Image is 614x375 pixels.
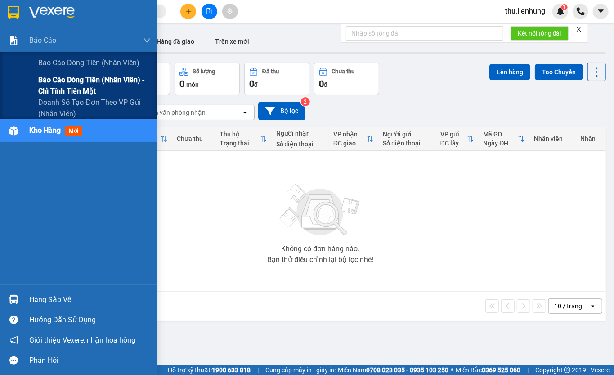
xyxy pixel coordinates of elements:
div: Không có đơn hàng nào. [281,245,359,253]
span: ⚪️ [451,368,453,372]
img: phone-icon [577,7,585,15]
button: file-add [202,4,217,19]
svg: open [242,109,249,116]
span: Kho hàng [29,126,61,135]
div: Mã GD [483,131,518,138]
button: Bộ lọc [258,102,305,120]
svg: open [589,303,596,310]
span: Báo cáo dòng tiền (nhân viên) - chỉ tính tiền mặt [38,74,151,97]
span: copyright [564,367,570,373]
span: plus [185,8,192,14]
button: Kết nối tổng đài [511,26,569,41]
span: Báo cáo [29,35,56,46]
div: ĐC lấy [440,140,467,147]
div: VP gửi [440,131,467,138]
div: Người nhận [276,130,324,137]
div: Hàng sắp về [29,293,151,307]
button: plus [180,4,196,19]
span: Cung cấp máy in - giấy in: [265,365,336,375]
strong: 0708 023 035 - 0935 103 250 [366,366,448,374]
button: caret-down [593,4,609,19]
div: Đã thu [262,68,279,75]
strong: 1900 633 818 [212,366,251,374]
div: Nhân viên [534,135,571,142]
th: Toggle SortBy [479,127,529,151]
button: Hàng đã giao [149,31,202,52]
div: Số điện thoại [276,140,324,148]
span: Trên xe mới [215,38,249,45]
div: Thu hộ [220,131,260,138]
div: 10 / trang [554,302,582,311]
span: | [527,365,529,375]
button: Số lượng0món [175,63,240,95]
span: down [143,37,151,44]
span: Doanh số tạo đơn theo VP gửi (nhân viên) [38,97,151,119]
span: | [257,365,259,375]
img: svg+xml;base64,PHN2ZyBjbGFzcz0ibGlzdC1wbHVnX19zdmciIHhtbG5zPSJodHRwOi8vd3d3LnczLm9yZy8yMDAwL3N2Zy... [275,179,365,242]
div: VP nhận [333,131,367,138]
span: 1 [563,4,566,10]
div: Chưa thu [332,68,355,75]
sup: 2 [301,97,310,106]
div: Số lượng [193,68,215,75]
div: Chọn văn phòng nhận [143,108,206,117]
span: đ [254,81,258,88]
span: close [576,26,582,32]
span: 0 [249,78,254,89]
span: mới [65,126,82,136]
div: Người gửi [383,131,431,138]
span: thu.lienhung [498,5,552,17]
span: file-add [206,8,212,14]
span: Giới thiệu Vexere, nhận hoa hồng [29,334,135,346]
button: Tạo Chuyến [535,64,583,80]
sup: 1 [561,4,568,10]
span: question-circle [9,316,18,324]
img: warehouse-icon [9,295,18,304]
span: 0 [319,78,324,89]
th: Toggle SortBy [436,127,479,151]
div: Phản hồi [29,354,151,367]
button: aim [222,4,238,19]
img: icon-new-feature [556,7,565,15]
span: caret-down [597,7,605,15]
span: Báo cáo dòng tiền (nhân viên) [38,57,139,68]
div: Nhãn [581,135,601,142]
span: Miền Nam [338,365,448,375]
div: Chưa thu [177,135,211,142]
button: Chưa thu0đ [314,63,379,95]
div: Trạng thái [220,140,260,147]
strong: 0369 525 060 [482,366,520,374]
button: Đã thu0đ [244,63,309,95]
div: Số điện thoại [383,140,431,147]
span: 0 [179,78,184,89]
th: Toggle SortBy [215,127,272,151]
span: Hỗ trợ kỹ thuật: [168,365,251,375]
div: Bạn thử điều chỉnh lại bộ lọc nhé! [267,256,373,263]
div: ĐC giao [333,140,367,147]
img: logo-vxr [8,6,19,19]
span: Kết nối tổng đài [518,28,561,38]
th: Toggle SortBy [329,127,378,151]
input: Nhập số tổng đài [346,26,503,41]
span: đ [324,81,327,88]
span: notification [9,336,18,344]
div: Ngày ĐH [483,140,518,147]
button: Lên hàng [489,64,530,80]
span: Miền Bắc [456,365,520,375]
span: aim [227,8,233,14]
span: món [186,81,199,88]
span: message [9,356,18,365]
img: warehouse-icon [9,126,18,136]
img: solution-icon [9,36,18,45]
div: Hướng dẫn sử dụng [29,313,151,327]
